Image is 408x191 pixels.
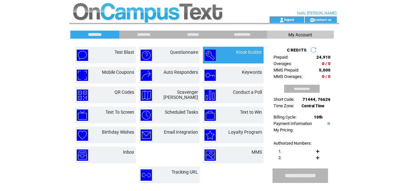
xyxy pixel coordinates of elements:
img: qr-codes.png [77,90,88,101]
span: 71444, 76626 [303,97,331,102]
img: scavenger-hunt.png [141,90,152,101]
span: 5,000 [319,68,331,72]
span: Prepaid: [274,55,288,60]
span: 0 / 0 [322,74,331,79]
span: 0 / 0 [322,61,331,66]
a: QR Codes [114,90,134,95]
img: text-blast.png [77,50,88,61]
img: mobile-coupons.png [77,70,88,81]
img: auto-responders.png [141,70,152,81]
a: Auto Responders [164,70,198,75]
img: contact_us_icon.gif [310,17,314,23]
img: tracking-url.png [141,169,152,181]
img: loyalty-program.png [204,129,216,141]
span: Authorized Numbers: [274,141,312,146]
img: help.gif [326,122,330,125]
span: Central Time [302,104,324,108]
a: Inbox [123,149,134,155]
img: conduct-a-poll.png [204,90,216,101]
a: Text To Screen [105,110,134,115]
a: Scavenger [PERSON_NAME] [164,90,198,100]
img: kiosk-builder.png [204,50,216,61]
span: MMS Prepaid: [274,68,299,72]
span: CREDITS [287,48,307,53]
span: Billing Cycle: [274,115,296,119]
a: My Pricing [274,128,293,132]
a: Loyalty Program [228,129,262,135]
span: 10th [314,115,323,119]
img: birthday-wishes.png [77,129,88,141]
a: Questionnaire [170,50,198,55]
img: text-to-screen.png [77,110,88,121]
a: Text to Win [240,110,262,115]
img: scheduled-tasks.png [141,110,152,121]
a: Kiosk Builder [236,50,262,55]
a: Conduct a Poll [233,90,262,95]
img: mms.png [204,149,216,161]
img: inbox.png [77,149,88,161]
a: Scheduled Tasks [165,110,198,115]
a: Keywords [242,70,262,75]
span: My Account [288,32,312,37]
span: 2. [278,155,282,160]
span: 24,910 [316,55,331,60]
img: text-to-win.png [204,110,216,121]
a: Tracking URL [172,169,198,175]
img: questionnaire.png [141,50,152,61]
a: Payment Information [274,121,312,126]
a: Email Integration [164,129,198,135]
img: email-integration.png [141,129,152,141]
span: MMS Overages: [274,74,303,79]
img: keywords.png [204,70,216,81]
span: Short Code: [274,97,294,102]
a: contact us [314,17,332,22]
span: 1. [278,149,282,154]
img: account_icon.gif [279,17,284,23]
span: Overages: [274,61,292,66]
a: Birthday Wishes [102,129,134,135]
a: Mobile Coupons [102,70,134,75]
a: MMS [252,149,262,155]
a: logout [284,17,294,22]
span: Hello [PERSON_NAME] [297,11,336,15]
span: Time Zone: [274,103,294,108]
a: Text Blast [114,50,134,55]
